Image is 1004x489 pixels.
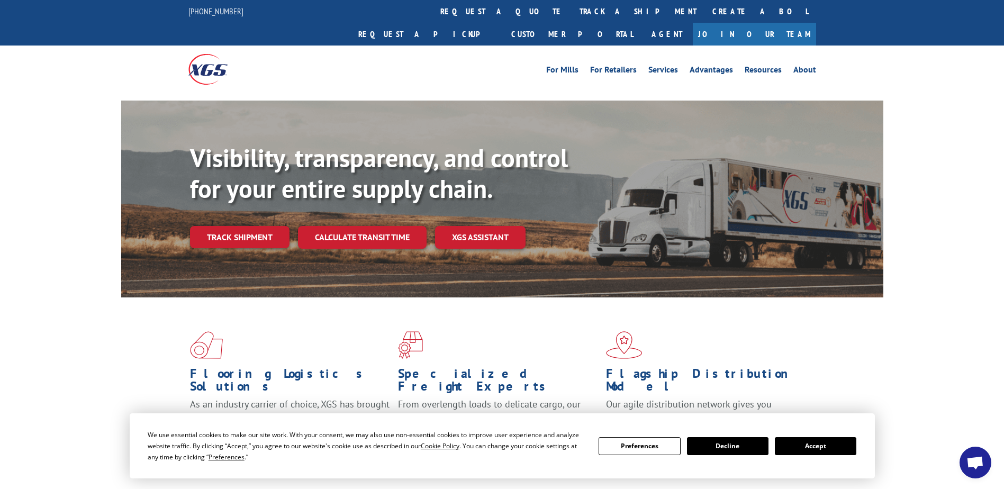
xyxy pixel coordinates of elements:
[398,398,598,445] p: From overlength loads to delicate cargo, our experienced staff knows the best way to move your fr...
[546,66,578,77] a: For Mills
[745,66,782,77] a: Resources
[190,367,390,398] h1: Flooring Logistics Solutions
[398,331,423,359] img: xgs-icon-focused-on-flooring-red
[960,447,991,478] div: Open chat
[503,23,641,46] a: Customer Portal
[599,437,680,455] button: Preferences
[190,331,223,359] img: xgs-icon-total-supply-chain-intelligence-red
[687,437,768,455] button: Decline
[130,413,875,478] div: Cookie Consent Prompt
[690,66,733,77] a: Advantages
[435,226,526,249] a: XGS ASSISTANT
[793,66,816,77] a: About
[606,331,643,359] img: xgs-icon-flagship-distribution-model-red
[209,452,245,461] span: Preferences
[590,66,637,77] a: For Retailers
[775,437,856,455] button: Accept
[421,441,459,450] span: Cookie Policy
[606,367,806,398] h1: Flagship Distribution Model
[398,367,598,398] h1: Specialized Freight Experts
[188,6,243,16] a: [PHONE_NUMBER]
[190,141,568,205] b: Visibility, transparency, and control for your entire supply chain.
[641,23,693,46] a: Agent
[648,66,678,77] a: Services
[190,226,290,248] a: Track shipment
[350,23,503,46] a: Request a pickup
[148,429,586,463] div: We use essential cookies to make our site work. With your consent, we may also use non-essential ...
[190,398,390,436] span: As an industry carrier of choice, XGS has brought innovation and dedication to flooring logistics...
[606,398,801,423] span: Our agile distribution network gives you nationwide inventory management on demand.
[693,23,816,46] a: Join Our Team
[298,226,427,249] a: Calculate transit time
